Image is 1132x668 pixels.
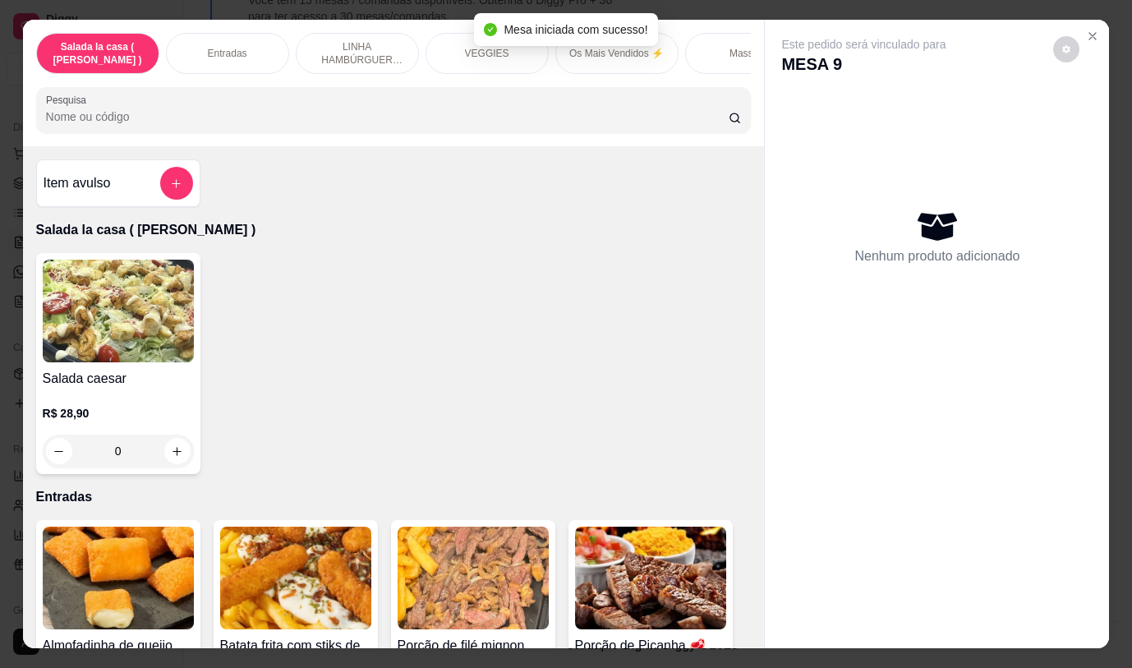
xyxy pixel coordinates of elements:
span: Mesa iniciada com sucesso! [504,23,647,36]
p: Nenhum produto adicionado [854,246,1019,266]
p: LINHA HAMBÚRGUER ANGUS [310,40,405,67]
img: product-image [220,527,371,629]
p: Salada la casa ( [PERSON_NAME] ) [36,220,752,240]
p: VEGGIES [465,47,509,60]
p: Entradas [36,487,752,507]
img: product-image [575,527,726,629]
h4: Item avulso [44,173,111,193]
span: check-circle [484,23,497,36]
p: Este pedido será vinculado para [781,36,946,53]
h4: Porção de Picanha 🥩 [575,636,726,656]
p: Salada la casa ( [PERSON_NAME] ) [50,40,145,67]
img: product-image [43,260,194,362]
button: add-separate-item [160,167,193,200]
button: increase-product-quantity [164,438,191,464]
p: R$ 28,90 [43,405,194,422]
button: decrease-product-quantity [1053,36,1079,62]
button: decrease-product-quantity [46,438,72,464]
p: Entradas [208,47,247,60]
button: Close [1079,23,1106,49]
img: product-image [398,527,549,629]
p: Os Mais Vendidos ⚡️ [569,47,664,60]
p: Massas [729,47,763,60]
h4: Salada caesar [43,369,194,389]
h4: Porção de filé mignon [398,636,549,656]
img: product-image [43,527,194,629]
p: MESA 9 [781,53,946,76]
label: Pesquisa [46,93,92,107]
input: Pesquisa [46,108,729,125]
